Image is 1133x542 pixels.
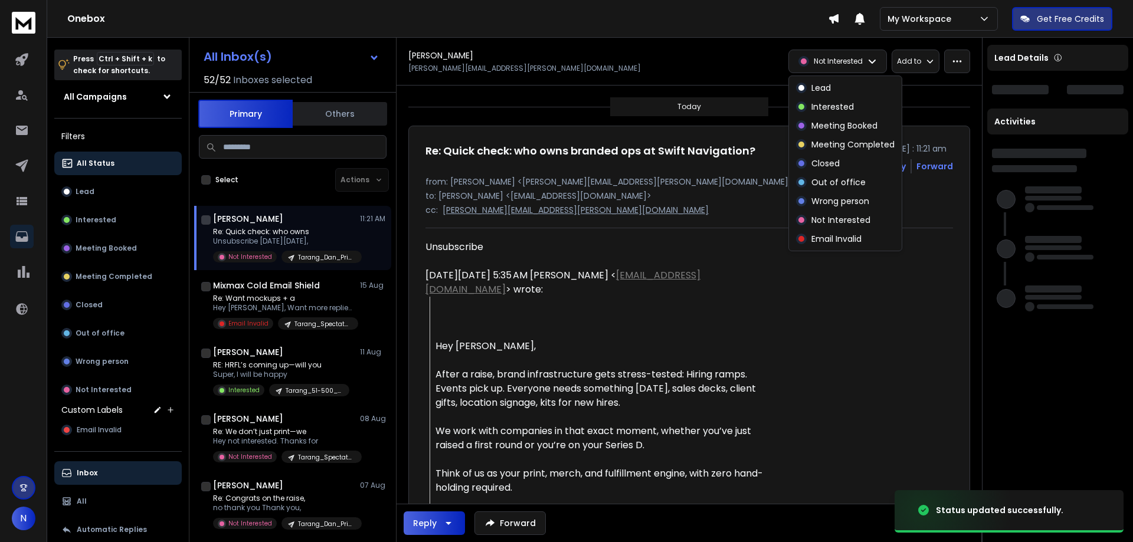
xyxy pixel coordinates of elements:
[474,511,546,535] button: Forward
[994,52,1049,64] p: Lead Details
[677,102,701,111] p: Today
[987,109,1128,134] div: Activities
[77,525,147,534] p: Automatic Replies
[213,427,355,436] p: Re: We don’t just print—we
[77,425,122,435] span: Email Invalid
[298,520,355,528] p: Tarang_Dan_Primack_June_July_2025
[76,300,103,310] p: Closed
[811,82,831,94] p: Lead
[12,507,35,530] span: N
[228,519,272,528] p: Not Interested
[811,120,877,132] p: Meeting Booked
[425,268,770,297] div: [DATE][DATE] 5:35 AM [PERSON_NAME] < > wrote:
[76,329,125,338] p: Out of office
[12,12,35,34] img: logo
[213,303,355,313] p: Hey [PERSON_NAME], Want more replies to
[1037,13,1104,25] p: Get Free Credits
[298,253,355,262] p: Tarang_Dan_Primack_June_July_2025
[882,143,953,155] p: [DATE] : 11:21 am
[408,50,473,61] h1: [PERSON_NAME]
[213,227,355,236] p: Re: Quick check: who owns
[298,453,355,462] p: Tarang_Spectator Sports_COO_MD_CEO_USA_2nd_Split
[425,240,770,254] div: Unsubscribe
[360,481,387,490] p: 07 Aug
[811,101,854,113] p: Interested
[73,53,165,77] p: Press to check for shortcuts.
[425,176,953,188] p: from: [PERSON_NAME] <[PERSON_NAME][EMAIL_ADDRESS][PERSON_NAME][DOMAIN_NAME]>
[213,370,349,379] p: Super, I will be happy
[425,190,953,202] p: to: [PERSON_NAME] <[EMAIL_ADDRESS][DOMAIN_NAME]>
[213,280,320,291] h1: Mixmax Cold Email Shield
[61,404,123,416] h3: Custom Labels
[213,213,283,225] h1: [PERSON_NAME]
[360,281,387,290] p: 15 Aug
[76,272,152,281] p: Meeting Completed
[213,413,283,425] h1: [PERSON_NAME]
[814,57,863,66] p: Not Interested
[204,51,272,63] h1: All Inbox(s)
[413,517,437,529] div: Reply
[76,357,129,366] p: Wrong person
[64,91,127,103] h1: All Campaigns
[294,320,351,329] p: Tarang_Spectator Sports_COO_MD_CEO_USA_2nd_Split
[811,157,840,169] p: Closed
[360,414,387,423] p: 08 Aug
[198,100,293,128] button: Primary
[213,236,355,246] p: Unsubscribe [DATE][DATE],
[215,175,238,185] label: Select
[888,13,956,25] p: My Workspace
[213,436,355,446] p: Hey not interested. Thanks for
[77,468,97,478] p: Inbox
[77,497,87,506] p: All
[76,215,116,225] p: Interested
[811,139,895,150] p: Meeting Completed
[77,159,114,168] p: All Status
[213,346,283,358] h1: [PERSON_NAME]
[97,52,154,65] span: Ctrl + Shift + k
[228,252,272,261] p: Not Interested
[811,195,869,207] p: Wrong person
[213,294,355,303] p: Re: Want mockups + a
[811,214,870,226] p: Not Interested
[286,386,342,395] p: Tarang_51-500_HRD_HRM_Orlando_FL_USA
[811,176,866,188] p: Out of office
[916,160,953,172] div: Forward
[67,12,828,26] h1: Onebox
[228,452,272,461] p: Not Interested
[360,214,387,224] p: 11:21 AM
[76,187,94,196] p: Lead
[228,386,260,395] p: Interested
[76,385,132,395] p: Not Interested
[425,268,700,296] a: [EMAIL_ADDRESS][DOMAIN_NAME]
[443,204,709,216] p: [PERSON_NAME][EMAIL_ADDRESS][PERSON_NAME][DOMAIN_NAME]
[233,73,312,87] h3: Inboxes selected
[213,503,355,513] p: no thank you Thank you,
[76,244,137,253] p: Meeting Booked
[408,64,641,73] p: [PERSON_NAME][EMAIL_ADDRESS][PERSON_NAME][DOMAIN_NAME]
[897,57,921,66] p: Add to
[293,101,387,127] button: Others
[360,347,387,357] p: 11 Aug
[811,233,862,245] p: Email Invalid
[425,204,438,216] p: cc:
[213,494,355,503] p: Re: Congrats on the raise,
[213,360,349,370] p: RE: HRFL’s coming up—will you
[204,73,231,87] span: 52 / 52
[54,128,182,144] h3: Filters
[425,143,755,159] h1: Re: Quick check: who owns branded ops at Swift Navigation?
[213,479,283,491] h1: [PERSON_NAME]
[228,319,268,328] p: Email Invalid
